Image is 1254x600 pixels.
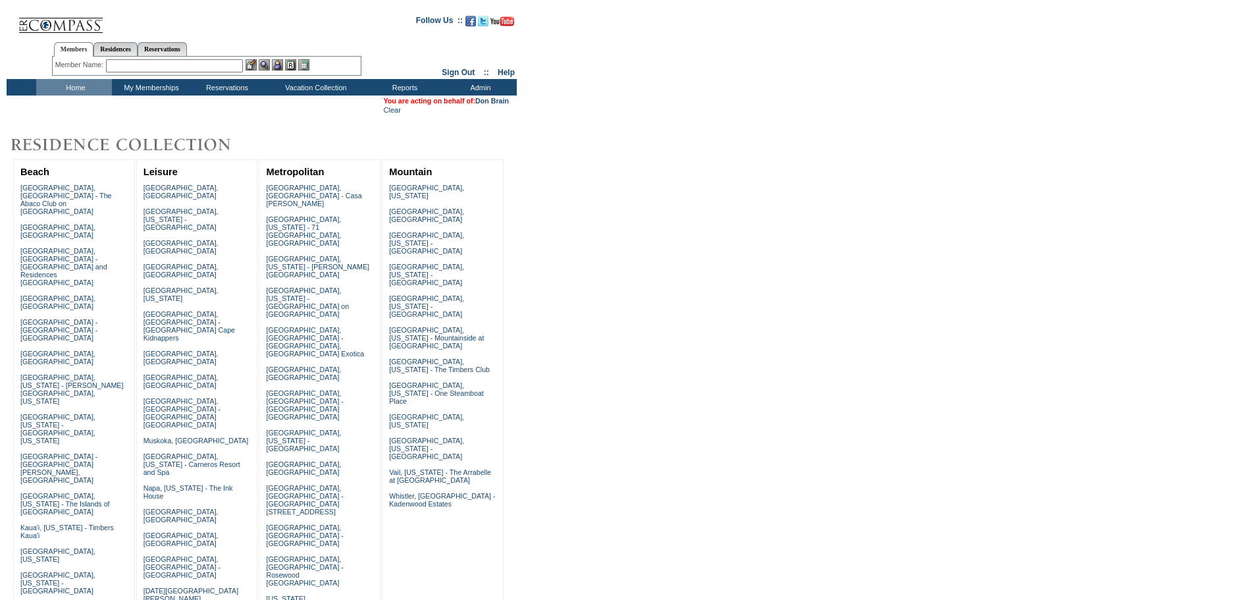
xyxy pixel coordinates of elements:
[266,255,369,279] a: [GEOGRAPHIC_DATA], [US_STATE] - [PERSON_NAME][GEOGRAPHIC_DATA]
[465,16,476,26] img: Become our fan on Facebook
[138,42,187,56] a: Reservations
[144,452,240,476] a: [GEOGRAPHIC_DATA], [US_STATE] - Carneros Resort and Spa
[55,59,106,70] div: Member Name:
[7,132,263,158] img: Destinations by Exclusive Resorts
[144,286,219,302] a: [GEOGRAPHIC_DATA], [US_STATE]
[266,555,343,587] a: [GEOGRAPHIC_DATA], [GEOGRAPHIC_DATA] - Rosewood [GEOGRAPHIC_DATA]
[20,350,95,366] a: [GEOGRAPHIC_DATA], [GEOGRAPHIC_DATA]
[20,318,97,342] a: [GEOGRAPHIC_DATA] - [GEOGRAPHIC_DATA] - [GEOGRAPHIC_DATA]
[144,207,219,231] a: [GEOGRAPHIC_DATA], [US_STATE] - [GEOGRAPHIC_DATA]
[144,397,221,429] a: [GEOGRAPHIC_DATA], [GEOGRAPHIC_DATA] - [GEOGRAPHIC_DATA] [GEOGRAPHIC_DATA]
[266,484,343,516] a: [GEOGRAPHIC_DATA], [GEOGRAPHIC_DATA] - [GEOGRAPHIC_DATA][STREET_ADDRESS]
[266,167,324,177] a: Metropolitan
[188,79,263,95] td: Reservations
[389,263,464,286] a: [GEOGRAPHIC_DATA], [US_STATE] - [GEOGRAPHIC_DATA]
[144,310,235,342] a: [GEOGRAPHIC_DATA], [GEOGRAPHIC_DATA] - [GEOGRAPHIC_DATA] Cape Kidnappers
[144,484,233,500] a: Napa, [US_STATE] - The Ink House
[365,79,441,95] td: Reports
[266,429,341,452] a: [GEOGRAPHIC_DATA], [US_STATE] - [GEOGRAPHIC_DATA]
[54,42,94,57] a: Members
[20,547,95,563] a: [GEOGRAPHIC_DATA], [US_STATE]
[18,7,103,34] img: Compass Home
[144,373,219,389] a: [GEOGRAPHIC_DATA], [GEOGRAPHIC_DATA]
[144,167,178,177] a: Leisure
[272,59,283,70] img: Impersonate
[144,437,248,445] a: Muskoka, [GEOGRAPHIC_DATA]
[144,555,221,579] a: [GEOGRAPHIC_DATA], [GEOGRAPHIC_DATA] - [GEOGRAPHIC_DATA]
[20,373,124,405] a: [GEOGRAPHIC_DATA], [US_STATE] - [PERSON_NAME][GEOGRAPHIC_DATA], [US_STATE]
[20,294,95,310] a: [GEOGRAPHIC_DATA], [GEOGRAPHIC_DATA]
[144,508,219,524] a: [GEOGRAPHIC_DATA], [GEOGRAPHIC_DATA]
[384,106,401,114] a: Clear
[93,42,138,56] a: Residences
[478,20,488,28] a: Follow us on Twitter
[389,231,464,255] a: [GEOGRAPHIC_DATA], [US_STATE] - [GEOGRAPHIC_DATA]
[266,460,341,476] a: [GEOGRAPHIC_DATA], [GEOGRAPHIC_DATA]
[20,223,95,239] a: [GEOGRAPHIC_DATA], [GEOGRAPHIC_DATA]
[266,326,364,358] a: [GEOGRAPHIC_DATA], [GEOGRAPHIC_DATA] - [GEOGRAPHIC_DATA], [GEOGRAPHIC_DATA] Exotica
[442,68,475,77] a: Sign Out
[389,381,484,405] a: [GEOGRAPHIC_DATA], [US_STATE] - One Steamboat Place
[490,16,514,26] img: Subscribe to our YouTube Channel
[20,413,95,445] a: [GEOGRAPHIC_DATA], [US_STATE] - [GEOGRAPHIC_DATA], [US_STATE]
[478,16,488,26] img: Follow us on Twitter
[389,468,491,484] a: Vail, [US_STATE] - The Arrabelle at [GEOGRAPHIC_DATA]
[389,358,490,373] a: [GEOGRAPHIC_DATA], [US_STATE] - The Timbers Club
[389,167,432,177] a: Mountain
[266,286,349,318] a: [GEOGRAPHIC_DATA], [US_STATE] - [GEOGRAPHIC_DATA] on [GEOGRAPHIC_DATA]
[389,184,464,200] a: [GEOGRAPHIC_DATA], [US_STATE]
[498,68,515,77] a: Help
[144,532,219,547] a: [GEOGRAPHIC_DATA], [GEOGRAPHIC_DATA]
[20,167,49,177] a: Beach
[144,263,219,279] a: [GEOGRAPHIC_DATA], [GEOGRAPHIC_DATA]
[144,184,219,200] a: [GEOGRAPHIC_DATA], [GEOGRAPHIC_DATA]
[144,239,219,255] a: [GEOGRAPHIC_DATA], [GEOGRAPHIC_DATA]
[416,14,463,30] td: Follow Us ::
[144,350,219,366] a: [GEOGRAPHIC_DATA], [GEOGRAPHIC_DATA]
[384,97,509,105] span: You are acting on behalf of:
[20,524,114,539] a: Kaua'i, [US_STATE] - Timbers Kaua'i
[263,79,365,95] td: Vacation Collection
[266,524,343,547] a: [GEOGRAPHIC_DATA], [GEOGRAPHIC_DATA] - [GEOGRAPHIC_DATA]
[389,294,464,318] a: [GEOGRAPHIC_DATA], [US_STATE] - [GEOGRAPHIC_DATA]
[36,79,112,95] td: Home
[266,389,343,421] a: [GEOGRAPHIC_DATA], [GEOGRAPHIC_DATA] - [GEOGRAPHIC_DATA] [GEOGRAPHIC_DATA]
[246,59,257,70] img: b_edit.gif
[112,79,188,95] td: My Memberships
[389,413,464,429] a: [GEOGRAPHIC_DATA], [US_STATE]
[259,59,270,70] img: View
[285,59,296,70] img: Reservations
[266,184,361,207] a: [GEOGRAPHIC_DATA], [GEOGRAPHIC_DATA] - Casa [PERSON_NAME]
[298,59,309,70] img: b_calculator.gif
[20,247,107,286] a: [GEOGRAPHIC_DATA], [GEOGRAPHIC_DATA] - [GEOGRAPHIC_DATA] and Residences [GEOGRAPHIC_DATA]
[20,571,95,595] a: [GEOGRAPHIC_DATA], [US_STATE] - [GEOGRAPHIC_DATA]
[441,79,517,95] td: Admin
[20,492,110,516] a: [GEOGRAPHIC_DATA], [US_STATE] - The Islands of [GEOGRAPHIC_DATA]
[389,492,495,508] a: Whistler, [GEOGRAPHIC_DATA] - Kadenwood Estates
[389,437,464,460] a: [GEOGRAPHIC_DATA], [US_STATE] - [GEOGRAPHIC_DATA]
[389,326,484,350] a: [GEOGRAPHIC_DATA], [US_STATE] - Mountainside at [GEOGRAPHIC_DATA]
[266,215,341,247] a: [GEOGRAPHIC_DATA], [US_STATE] - 71 [GEOGRAPHIC_DATA], [GEOGRAPHIC_DATA]
[389,207,464,223] a: [GEOGRAPHIC_DATA], [GEOGRAPHIC_DATA]
[266,366,341,381] a: [GEOGRAPHIC_DATA], [GEOGRAPHIC_DATA]
[20,452,97,484] a: [GEOGRAPHIC_DATA] - [GEOGRAPHIC_DATA][PERSON_NAME], [GEOGRAPHIC_DATA]
[20,184,112,215] a: [GEOGRAPHIC_DATA], [GEOGRAPHIC_DATA] - The Abaco Club on [GEOGRAPHIC_DATA]
[484,68,489,77] span: ::
[465,20,476,28] a: Become our fan on Facebook
[490,20,514,28] a: Subscribe to our YouTube Channel
[475,97,509,105] a: Don Brain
